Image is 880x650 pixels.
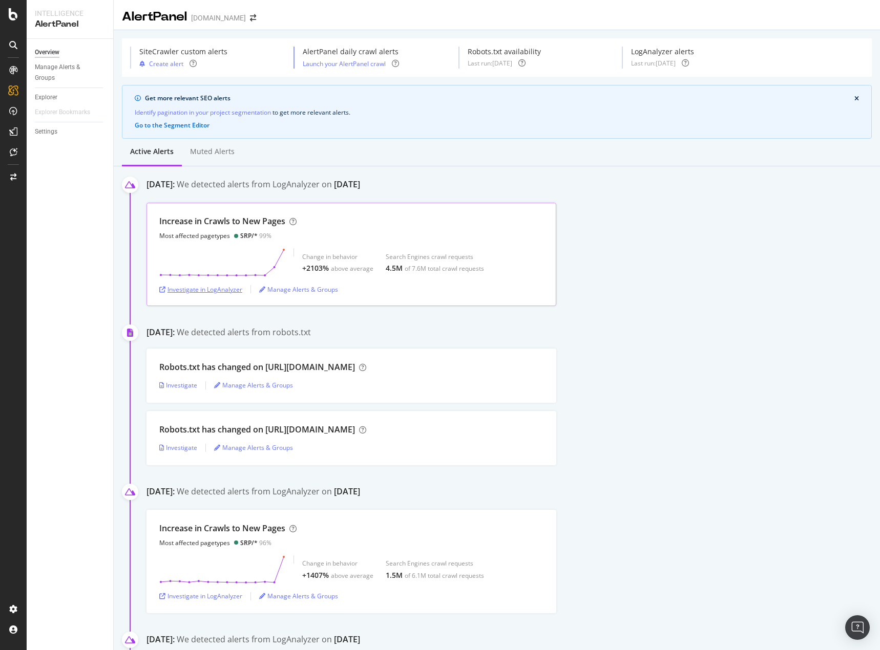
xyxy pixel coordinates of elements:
button: Manage Alerts & Groups [259,281,338,297]
button: Investigate [159,377,197,394]
a: Manage Alerts & Groups [259,592,338,600]
div: Increase in Crawls to New Pages [159,523,285,534]
div: Most affected pagetypes [159,231,230,240]
button: Launch your AlertPanel crawl [303,59,386,69]
div: We detected alerts from LogAnalyzer on [177,179,360,192]
a: Investigate in LogAnalyzer [159,592,242,600]
div: [DATE]: [146,327,175,338]
a: Manage Alerts & Groups [214,381,293,389]
div: Robots.txt has changed on [URL][DOMAIN_NAME] [159,424,355,436]
div: 1.5M [386,570,403,580]
div: [DATE]: [146,179,175,192]
button: Manage Alerts & Groups [214,377,293,394]
a: Manage Alerts & Groups [35,62,106,83]
div: Robots.txt has changed on [URL][DOMAIN_NAME] [159,361,355,373]
a: Explorer Bookmarks [35,107,100,118]
a: Launch your AlertPanel crawl [303,59,386,68]
div: Most affected pagetypes [159,538,230,547]
div: Overview [35,47,59,58]
a: Explorer [35,92,106,103]
div: AlertPanel [122,8,187,26]
div: Manage Alerts & Groups [35,62,96,83]
button: Manage Alerts & Groups [214,440,293,456]
button: close banner [852,93,862,104]
div: AlertPanel daily crawl alerts [303,47,399,57]
a: Identify pagination in your project segmentation [135,107,271,118]
a: Investigate [159,443,197,452]
a: Manage Alerts & Groups [214,443,293,452]
div: Last run: [DATE] [468,59,512,68]
div: above average [331,571,373,580]
div: Search Engines crawl requests [386,252,484,261]
div: We detected alerts from robots.txt [177,327,311,338]
div: Get more relevant SEO alerts [145,94,854,103]
div: SRP/* [240,231,258,240]
div: We detected alerts from LogAnalyzer on [177,634,360,647]
div: [DATE]: [146,634,175,647]
div: Open Intercom Messenger [845,615,870,640]
div: 99% [240,231,271,240]
div: above average [331,264,373,273]
div: Active alerts [130,146,174,157]
div: Explorer Bookmarks [35,107,90,118]
div: Create alert [149,59,183,68]
div: info banner [122,85,872,139]
a: Manage Alerts & Groups [259,285,338,294]
div: LogAnalyzer alerts [631,47,694,57]
div: 4.5M [386,263,403,273]
a: Settings [35,126,106,137]
div: Settings [35,126,57,137]
button: Investigate [159,440,197,456]
button: Investigate in LogAnalyzer [159,281,242,297]
div: 96% [240,538,271,547]
button: Create alert [139,59,183,69]
div: [DATE] [334,179,360,190]
div: SiteCrawler custom alerts [139,47,227,57]
div: [DATE] [334,634,360,645]
div: Change in behavior [302,252,373,261]
div: +1407% [302,570,329,580]
div: of 7.6M total crawl requests [405,264,484,273]
div: We detected alerts from LogAnalyzer on [177,486,360,500]
button: Manage Alerts & Groups [259,588,338,604]
a: Investigate [159,381,197,389]
div: [DOMAIN_NAME] [191,13,246,23]
div: Robots.txt availability [468,47,541,57]
a: Overview [35,47,106,58]
div: Search Engines crawl requests [386,559,484,568]
div: arrow-right-arrow-left [250,14,256,21]
div: AlertPanel [35,18,105,30]
div: [DATE] [334,486,360,497]
button: Investigate in LogAnalyzer [159,588,242,604]
div: [DATE]: [146,486,175,500]
div: Change in behavior [302,559,373,568]
button: Go to the Segment Editor [135,122,209,129]
div: +2103% [302,263,329,273]
div: to get more relevant alerts . [135,107,859,118]
div: Last run: [DATE] [631,59,676,68]
div: Increase in Crawls to New Pages [159,215,285,227]
a: Investigate in LogAnalyzer [159,285,242,294]
div: of 6.1M total crawl requests [405,571,484,580]
div: Explorer [35,92,57,103]
div: Muted alerts [190,146,235,157]
div: SRP/* [240,538,258,547]
div: Intelligence [35,8,105,18]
